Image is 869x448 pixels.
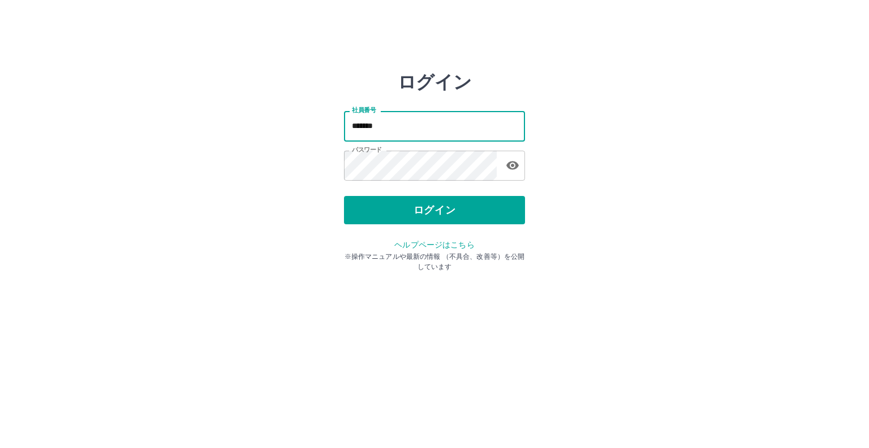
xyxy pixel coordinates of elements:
label: 社員番号 [352,106,376,114]
h2: ログイン [398,71,472,93]
button: ログイン [344,196,525,224]
a: ヘルプページはこちら [394,240,474,249]
p: ※操作マニュアルや最新の情報 （不具合、改善等）を公開しています [344,251,525,272]
label: パスワード [352,146,382,154]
